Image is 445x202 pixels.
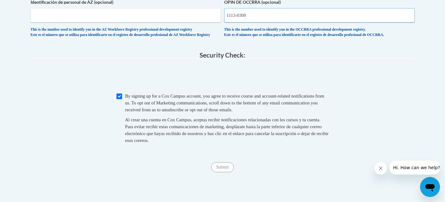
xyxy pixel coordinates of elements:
span: Security Check: [200,51,245,59]
input: Submit [211,162,234,172]
iframe: Button to launch messaging window [420,177,440,197]
iframe: Message from company [389,161,440,174]
div: This is the number used to identify you in the AZ Workforce Registry professional development reg... [31,27,221,38]
span: Al crear una cuenta en Cox Campus, aceptas recibir notificaciones relacionadas con los cursos y t... [125,117,329,143]
iframe: reCAPTCHA [175,65,270,89]
iframe: Close message [374,162,387,174]
span: By signing up for a Cox Campus account, you agree to receive course and account-related notificat... [125,93,324,112]
div: This is the number used to identify you in the OCCRRA professional development registry. Este es ... [224,27,415,38]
